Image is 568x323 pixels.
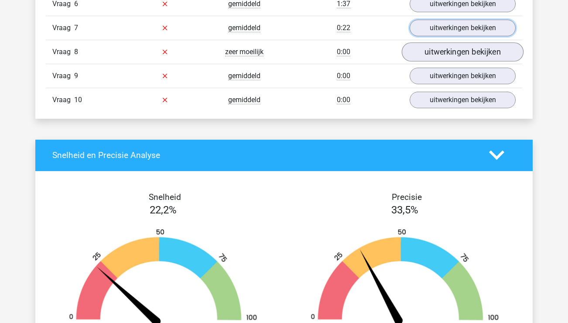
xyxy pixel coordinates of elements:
[402,42,524,62] a: uitwerkingen bekijken
[74,96,82,104] span: 10
[52,23,74,33] span: Vraag
[337,24,350,32] span: 0:22
[74,72,78,80] span: 9
[74,48,78,56] span: 8
[337,72,350,80] span: 0:00
[52,71,74,81] span: Vraag
[410,20,516,36] a: uitwerkingen bekijken
[410,92,516,108] a: uitwerkingen bekijken
[52,150,476,160] h4: Snelheid en Precisie Analyse
[150,204,177,216] span: 22,2%
[337,48,350,56] span: 0:00
[228,96,260,104] span: gemiddeld
[391,204,418,216] span: 33,5%
[52,47,74,57] span: Vraag
[74,24,78,32] span: 7
[410,68,516,84] a: uitwerkingen bekijken
[228,72,260,80] span: gemiddeld
[294,192,519,202] h4: Precisie
[52,192,277,202] h4: Snelheid
[228,24,260,32] span: gemiddeld
[52,95,74,105] span: Vraag
[225,48,263,56] span: zeer moeilijk
[337,96,350,104] span: 0:00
